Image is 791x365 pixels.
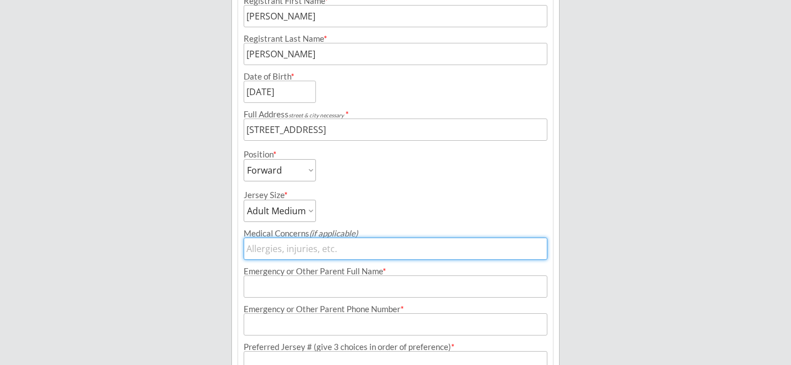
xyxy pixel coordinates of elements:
div: Registrant Last Name [244,34,547,43]
div: Jersey Size [244,191,301,199]
div: Emergency or Other Parent Phone Number [244,305,547,313]
div: Date of Birth [244,72,301,81]
em: (if applicable) [309,228,358,238]
em: street & city necessary [289,112,344,119]
div: Full Address [244,110,547,119]
input: Street, City, Province/State [244,119,547,141]
input: Allergies, injuries, etc. [244,238,547,260]
div: Position [244,150,301,159]
div: Preferred Jersey # (give 3 choices in order of preference) [244,343,547,351]
div: Medical Concerns [244,229,547,238]
div: Emergency or Other Parent Full Name [244,267,547,275]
